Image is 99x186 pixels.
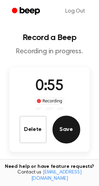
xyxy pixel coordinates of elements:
[35,79,63,94] span: 0:55
[4,170,95,182] span: Contact us
[6,33,93,42] h1: Record a Beep
[19,116,47,144] button: Delete Audio Record
[31,170,82,181] a: [EMAIL_ADDRESS][DOMAIN_NAME]
[7,5,46,18] a: Beep
[52,116,80,144] button: Save Audio Record
[35,98,64,104] div: Recording
[58,3,92,20] a: Log Out
[6,47,93,56] p: Recording in progress.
